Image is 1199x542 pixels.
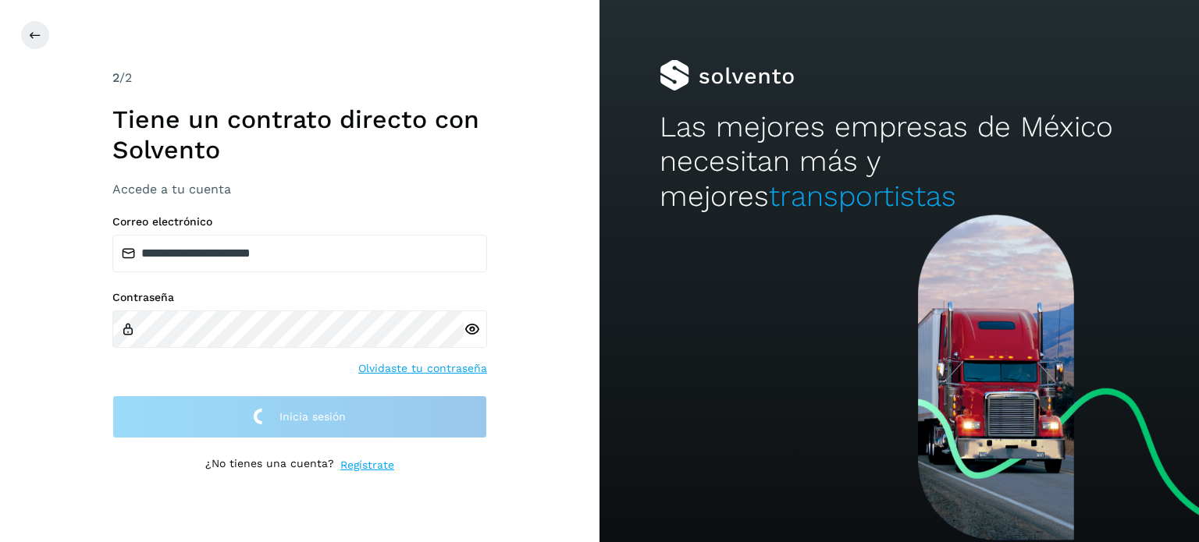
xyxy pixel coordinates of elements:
span: 2 [112,70,119,85]
a: Regístrate [340,457,394,473]
label: Correo electrónico [112,215,487,228]
p: ¿No tienes una cuenta? [205,457,334,473]
span: transportistas [769,179,956,213]
label: Contraseña [112,291,487,304]
h2: Las mejores empresas de México necesitan más y mejores [660,110,1139,214]
div: /2 [112,69,487,87]
h1: Tiene un contrato directo con Solvento [112,105,487,165]
span: Inicia sesión [279,411,346,422]
h3: Accede a tu cuenta [112,182,487,197]
a: Olvidaste tu contraseña [358,360,487,377]
button: Inicia sesión [112,395,487,438]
